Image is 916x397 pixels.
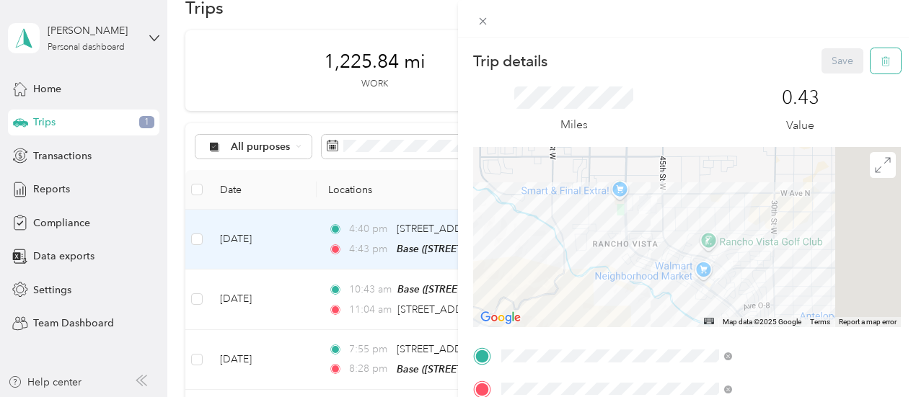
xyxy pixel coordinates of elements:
[786,117,814,135] p: Value
[477,308,524,327] a: Open this area in Google Maps (opens a new window)
[782,86,819,110] p: 0.43
[560,116,588,134] p: Miles
[477,308,524,327] img: Google
[473,51,547,71] p: Trip details
[810,318,830,326] a: Terms (opens in new tab)
[835,316,916,397] iframe: Everlance-gr Chat Button Frame
[704,318,714,324] button: Keyboard shortcuts
[723,318,801,326] span: Map data ©2025 Google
